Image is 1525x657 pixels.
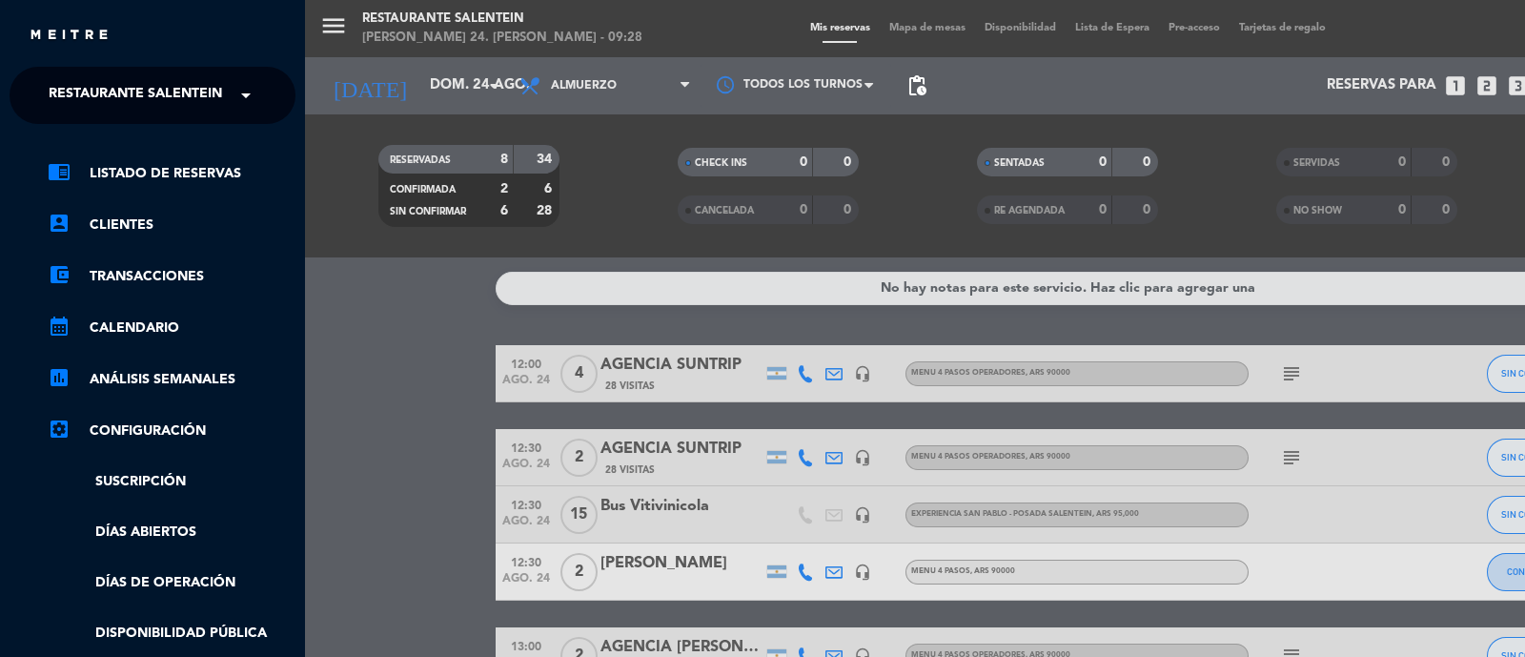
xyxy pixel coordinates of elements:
[48,368,295,391] a: assessmentANÁLISIS SEMANALES
[48,366,71,389] i: assessment
[48,471,295,493] a: Suscripción
[48,418,71,441] i: settings_applications
[48,162,295,185] a: chrome_reader_modeListado de Reservas
[48,212,71,235] i: account_box
[48,315,71,338] i: calendar_month
[48,522,295,544] a: Días abiertos
[29,29,110,43] img: MEITRE
[48,263,71,286] i: account_balance_wallet
[48,623,295,645] a: Disponibilidad pública
[48,572,295,594] a: Días de Operación
[48,420,295,442] a: Configuración
[48,160,71,183] i: chrome_reader_mode
[48,317,295,339] a: calendar_monthCalendario
[905,74,928,97] span: pending_actions
[49,75,222,115] span: Restaurante Salentein
[48,265,295,288] a: account_balance_walletTransacciones
[48,214,295,236] a: account_boxClientes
